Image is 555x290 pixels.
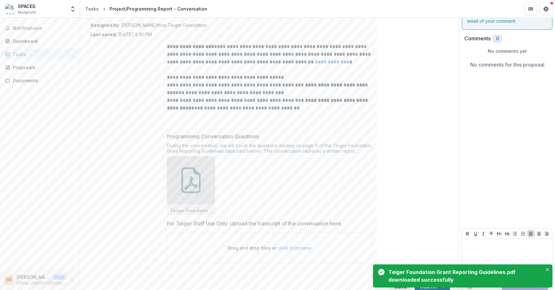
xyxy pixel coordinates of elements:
[6,278,12,282] div: Pita Brooks
[487,230,495,238] button: Strike
[90,22,119,28] strong: Assigned by
[479,230,487,238] button: Italicize
[524,3,537,15] button: Partners
[167,220,342,227] p: For Teiger Staff Use Only: Upload the transcript of the conversation here.
[3,23,77,33] button: Notifications
[470,61,544,68] p: No comments for this proposal
[3,75,77,86] a: Documents
[18,10,36,15] span: Nonprofit
[90,31,152,38] p: [DATE] 4:30 PM
[503,230,511,238] button: Heading 2
[543,230,551,238] button: Align Right
[3,49,77,60] a: Tasks
[495,230,503,238] button: Heading 1
[85,5,99,12] div: Tasks
[228,245,312,251] p: Drag and drop files or
[167,156,215,214] div: Teiger Foundation Grant Reporting Guidelines.pdf
[90,32,117,37] strong: Last saved:
[5,4,15,14] img: SPACES
[278,245,312,251] span: click to browse
[110,5,207,12] div: Project/Programming Report - Conversation
[370,262,555,290] div: Notifications-bottom-right
[18,3,36,10] div: SPACES
[13,38,72,44] div: Dashboard
[464,230,471,238] button: Bold
[535,230,543,238] button: Align Center
[540,3,552,15] button: Get Help
[464,48,550,54] p: No comments yet
[167,143,372,156] div: During the conversation, we will cover the questions starting on page 6 of the Teiger Foundation ...
[496,36,499,42] span: 0
[543,266,551,273] button: Close
[472,230,479,238] button: Underline
[90,22,449,28] p: : [PERSON_NAME] from Teiger Foundation
[170,208,212,213] span: Teiger Foundation Grant Reporting Guidelines.pdf
[13,77,72,84] div: Documents
[388,268,540,284] div: Teiger Foundation Grant Reporting Guidelines.pdf downloaded successfully
[519,230,527,238] button: Ordered List
[167,133,259,140] p: Programming Conversation Questions
[83,4,101,13] a: Tasks
[3,36,77,46] a: Dashboard
[511,230,519,238] button: Bullet List
[3,62,77,73] a: Proposals
[13,64,72,71] div: Proposals
[68,276,76,284] button: More
[68,3,77,15] button: Open entity switcher
[13,51,72,58] div: Tasks
[17,274,50,280] p: [PERSON_NAME]
[464,36,491,42] h2: Comments
[83,4,210,13] nav: breadcrumb
[17,280,66,286] p: [EMAIL_ADDRESS][DOMAIN_NAME]
[527,230,535,238] button: Align Left
[13,26,75,31] span: Notifications
[53,274,66,280] p: User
